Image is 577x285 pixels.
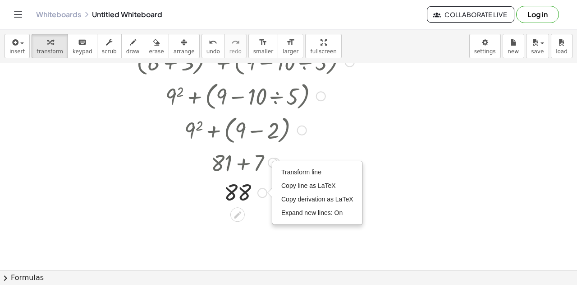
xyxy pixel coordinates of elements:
[281,168,321,176] span: Transform line
[209,37,217,48] i: undo
[174,48,195,55] span: arrange
[230,208,245,222] div: Edit math
[9,48,25,55] span: insert
[435,10,507,19] span: Collaborate Live
[11,7,25,22] button: Toggle navigation
[102,48,117,55] span: scrub
[206,48,220,55] span: undo
[474,48,496,55] span: settings
[149,48,164,55] span: erase
[73,48,92,55] span: keypad
[229,48,242,55] span: redo
[526,34,549,58] button: save
[224,34,247,58] button: redoredo
[508,48,519,55] span: new
[231,37,240,48] i: redo
[551,34,572,58] button: load
[78,37,87,48] i: keyboard
[310,48,336,55] span: fullscreen
[97,34,122,58] button: scrub
[516,6,559,23] button: Log in
[144,34,169,58] button: erase
[5,34,30,58] button: insert
[305,34,341,58] button: fullscreen
[37,48,63,55] span: transform
[121,34,145,58] button: draw
[259,37,267,48] i: format_size
[283,48,298,55] span: larger
[281,209,343,216] span: Expand new lines: On
[469,34,501,58] button: settings
[201,34,225,58] button: undoundo
[556,48,568,55] span: load
[278,34,303,58] button: format_sizelarger
[503,34,524,58] button: new
[427,6,514,23] button: Collaborate Live
[531,48,544,55] span: save
[126,48,140,55] span: draw
[68,34,97,58] button: keyboardkeypad
[281,196,353,203] span: Copy derivation as LaTeX
[169,34,200,58] button: arrange
[286,37,295,48] i: format_size
[248,34,278,58] button: format_sizesmaller
[253,48,273,55] span: smaller
[281,182,336,189] span: Copy line as LaTeX
[36,10,81,19] a: Whiteboards
[32,34,68,58] button: transform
